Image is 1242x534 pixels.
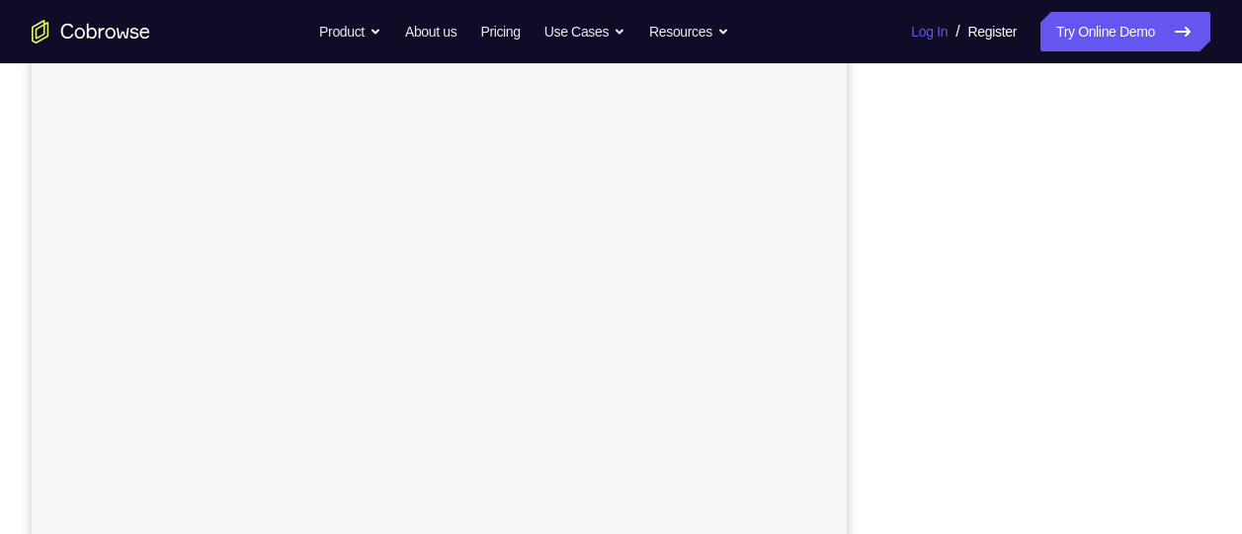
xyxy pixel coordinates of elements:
[955,20,959,44] span: /
[1040,12,1210,51] a: Try Online Demo
[319,12,381,51] button: Product
[649,12,729,51] button: Resources
[480,12,520,51] a: Pricing
[911,12,948,51] a: Log In
[544,12,625,51] button: Use Cases
[32,20,150,44] a: Go to the home page
[405,12,456,51] a: About us
[968,12,1017,51] a: Register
